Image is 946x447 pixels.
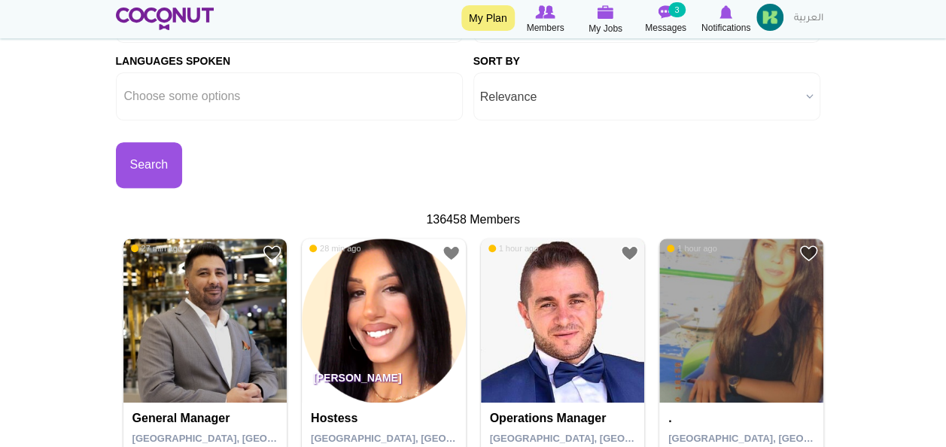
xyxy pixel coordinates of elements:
[490,412,640,425] h4: Operations manager
[719,5,732,19] img: Notifications
[668,2,685,17] small: 3
[696,4,756,35] a: Notifications Notifications
[480,73,800,121] span: Relevance
[526,20,564,35] span: Members
[668,433,883,444] span: [GEOGRAPHIC_DATA], [GEOGRAPHIC_DATA]
[116,43,230,68] label: Languages Spoken
[132,433,347,444] span: [GEOGRAPHIC_DATA], [GEOGRAPHIC_DATA]
[442,244,461,263] a: Add to Favourites
[620,244,639,263] a: Add to Favourites
[116,142,183,188] button: Search
[116,8,214,30] img: Home
[311,412,461,425] h4: Hostess
[535,5,555,19] img: Browse Members
[131,243,182,254] span: 27 min ago
[636,4,696,35] a: Messages Messages 3
[701,20,750,35] span: Notifications
[667,243,717,254] span: 1 hour ago
[668,412,818,425] h4: .
[589,21,622,36] span: My Jobs
[516,4,576,35] a: Browse Members Members
[473,43,520,68] label: Sort by
[786,4,831,34] a: العربية
[659,5,674,19] img: Messages
[461,5,515,31] a: My Plan
[311,433,525,444] span: [GEOGRAPHIC_DATA], [GEOGRAPHIC_DATA]
[309,243,360,254] span: 28 min ago
[799,244,818,263] a: Add to Favourites
[598,5,614,19] img: My Jobs
[490,433,704,444] span: [GEOGRAPHIC_DATA], [GEOGRAPHIC_DATA]
[645,20,686,35] span: Messages
[263,244,281,263] a: Add to Favourites
[132,412,282,425] h4: General Manager
[488,243,539,254] span: 1 hour ago
[576,4,636,36] a: My Jobs My Jobs
[116,211,831,229] div: 136458 Members
[302,360,466,403] p: [PERSON_NAME]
